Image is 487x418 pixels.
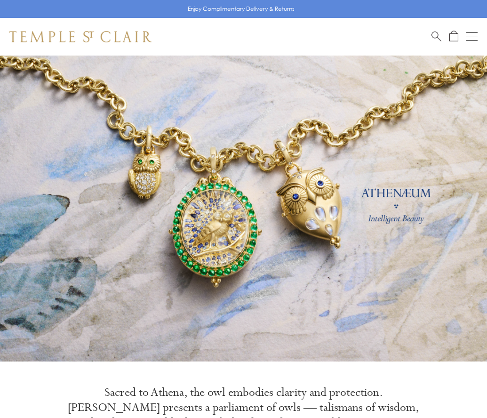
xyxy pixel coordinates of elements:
a: Search [431,31,441,42]
a: Open Shopping Bag [449,31,458,42]
button: Open navigation [466,31,478,42]
img: Temple St. Clair [9,31,152,42]
p: Enjoy Complimentary Delivery & Returns [188,4,295,14]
